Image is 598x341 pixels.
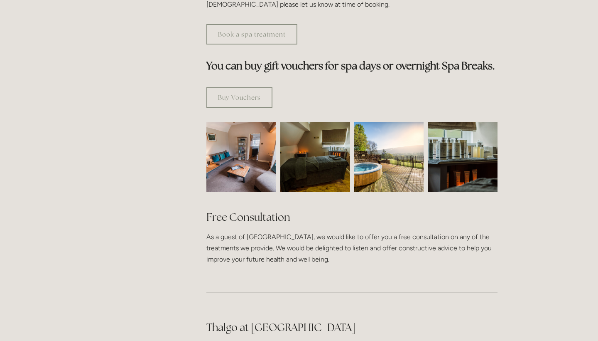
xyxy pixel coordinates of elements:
img: Waiting room, spa room, Losehill House Hotel and Spa [189,122,294,192]
a: Book a spa treatment [206,24,297,44]
h2: Free Consultation [206,210,498,225]
a: Buy Vouchers [206,87,272,108]
img: Spa room, Losehill House Hotel and Spa [263,122,368,192]
strong: You can buy gift vouchers for spa days or overnight Spa Breaks. [206,59,495,72]
img: Body creams in the spa room, Losehill House Hotel and Spa [410,122,515,192]
img: Outdoor jacuzzi with a view of the Peak District, Losehill House Hotel and Spa [354,122,424,192]
h2: Thalgo at [GEOGRAPHIC_DATA] [206,320,498,335]
p: As a guest of [GEOGRAPHIC_DATA], we would like to offer you a free consultation on any of the tre... [206,231,498,265]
